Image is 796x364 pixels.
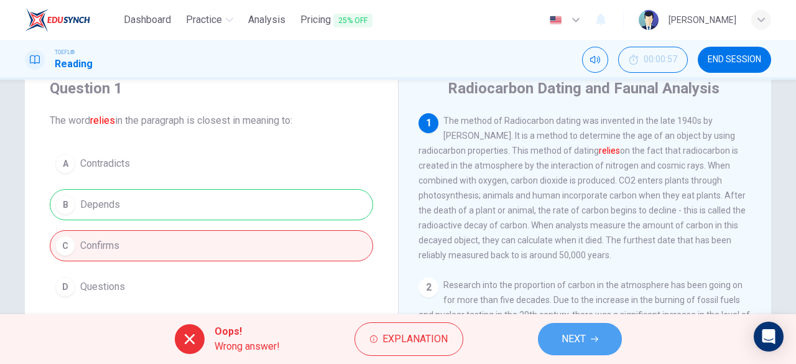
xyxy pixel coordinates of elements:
span: The word in the paragraph is closest in meaning to: [50,113,373,128]
font: relies [90,114,115,126]
h4: Radiocarbon Dating and Faunal Analysis [448,78,720,98]
button: Practice [181,9,238,31]
img: en [548,16,563,25]
span: Explanation [382,330,448,348]
div: Mute [582,47,608,73]
button: Analysis [243,9,290,31]
button: Explanation [354,322,463,356]
span: END SESSION [708,55,761,65]
a: Dashboard [119,9,176,32]
span: Pricing [300,12,373,28]
span: Analysis [248,12,285,27]
span: 00:00:57 [644,55,677,65]
div: Hide [618,47,688,73]
span: Dashboard [124,12,171,27]
span: NEXT [562,330,586,348]
span: 25% OFF [333,14,373,27]
span: Practice [186,12,222,27]
button: NEXT [538,323,622,355]
span: Oops! [215,324,280,339]
img: EduSynch logo [25,7,90,32]
div: Open Intercom Messenger [754,322,784,352]
button: Pricing25% OFF [295,9,377,32]
h1: Reading [55,57,93,72]
div: 2 [419,278,438,297]
a: EduSynch logo [25,7,119,32]
font: relies [599,146,620,156]
img: Profile picture [639,10,659,30]
button: Dashboard [119,9,176,31]
span: Wrong answer! [215,339,280,354]
span: The method of Radiocarbon dating was invented in the late 1940s by [PERSON_NAME]. It is a method ... [419,116,746,260]
button: END SESSION [698,47,771,73]
a: Analysis [243,9,290,32]
div: 1 [419,113,438,133]
button: 00:00:57 [618,47,688,73]
div: [PERSON_NAME] [669,12,736,27]
span: TOEFL® [55,48,75,57]
h4: Question 1 [50,78,373,98]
